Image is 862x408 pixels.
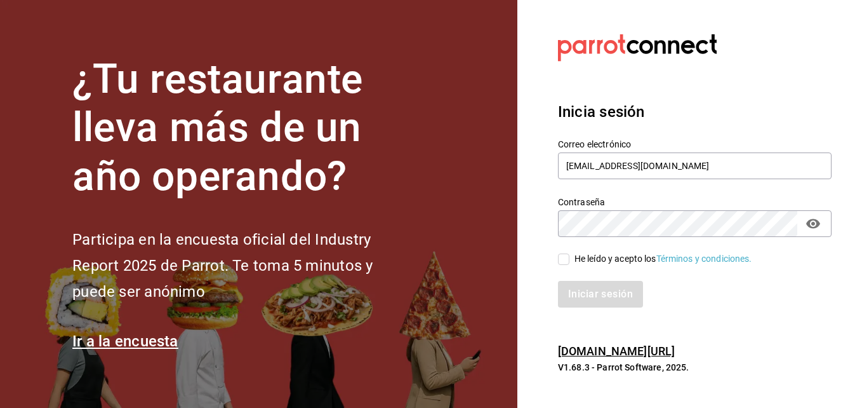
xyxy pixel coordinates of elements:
button: passwordField [802,213,824,235]
p: V1.68.3 - Parrot Software, 2025. [558,361,832,374]
a: [DOMAIN_NAME][URL] [558,344,675,358]
a: Ir a la encuesta [72,332,178,350]
label: Correo electrónico [558,139,832,148]
a: Términos y condiciones. [656,254,752,264]
div: He leído y acepto los [574,252,752,266]
h2: Participa en la encuesta oficial del Industry Report 2025 de Parrot. Te toma 5 minutos y puede se... [72,227,415,304]
label: Contraseña [558,197,832,206]
h3: Inicia sesión [558,100,832,123]
h1: ¿Tu restaurante lleva más de un año operando? [72,55,415,201]
input: Ingresa tu correo electrónico [558,153,832,179]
